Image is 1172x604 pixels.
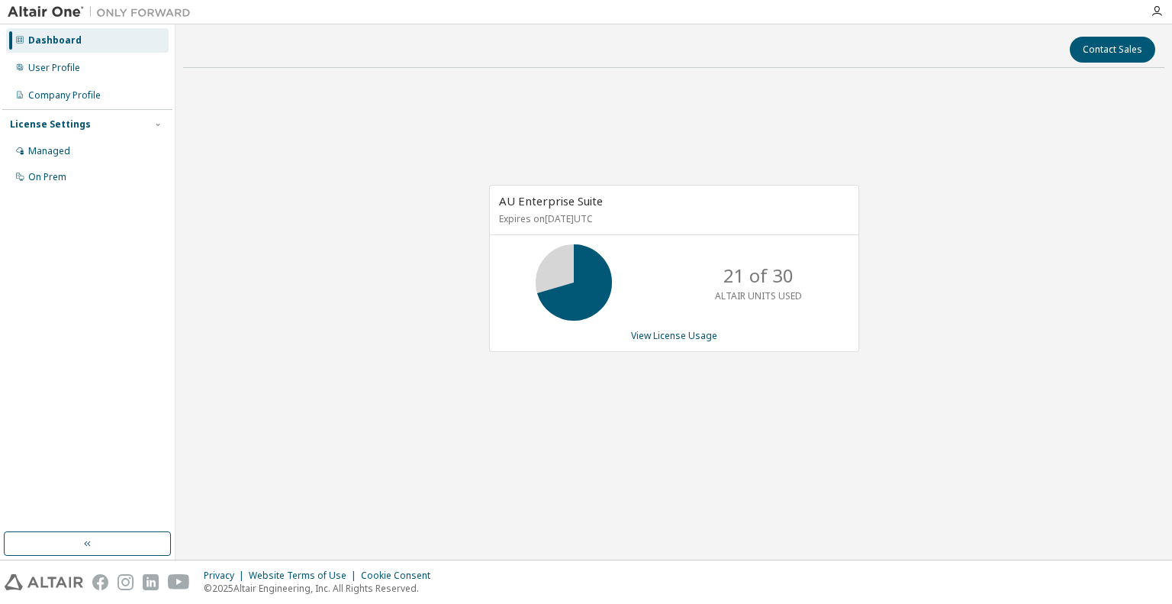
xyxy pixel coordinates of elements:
img: youtube.svg [168,574,190,590]
img: linkedin.svg [143,574,159,590]
div: Privacy [204,570,249,582]
div: User Profile [28,62,80,74]
div: Managed [28,145,70,157]
a: View License Usage [631,329,717,342]
div: License Settings [10,118,91,131]
p: Expires on [DATE] UTC [499,212,845,225]
p: © 2025 Altair Engineering, Inc. All Rights Reserved. [204,582,439,595]
img: altair_logo.svg [5,574,83,590]
img: instagram.svg [118,574,134,590]
img: facebook.svg [92,574,108,590]
div: On Prem [28,171,66,183]
div: Dashboard [28,34,82,47]
div: Website Terms of Use [249,570,361,582]
img: Altair One [8,5,198,20]
div: Cookie Consent [361,570,439,582]
div: Company Profile [28,89,101,102]
button: Contact Sales [1070,37,1155,63]
span: AU Enterprise Suite [499,193,603,208]
p: 21 of 30 [723,263,794,289]
p: ALTAIR UNITS USED [715,289,802,302]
